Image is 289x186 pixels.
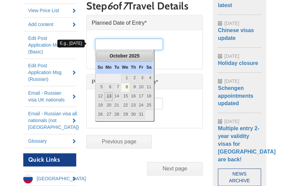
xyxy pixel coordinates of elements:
a: 28 [113,111,120,119]
a: 1 [121,74,129,83]
span: Thursday [131,65,136,70]
a: 3 [138,74,145,83]
a: News Archive [218,168,261,186]
a: 16 [130,92,137,101]
a: 8 [121,83,129,92]
a: 29 [121,111,129,119]
a: Schengen appointments updated [218,85,253,107]
a: 19 [96,101,104,110]
span: This field is required. [156,79,158,85]
a: 9 [130,83,137,92]
a: [GEOGRAPHIC_DATA] [23,172,77,185]
span: Sunday [97,65,103,70]
a: 25 [145,101,152,110]
a: Chinese visas update [218,27,254,41]
a: Next [143,52,152,60]
a: 21 [113,101,120,110]
a: 26 [96,111,104,119]
a: Holiday closure [218,60,258,66]
span: Monday [106,65,112,70]
a: 14 [113,92,120,101]
a: 11 [145,83,152,92]
a: Glossary [23,134,77,148]
a: 22 [121,101,129,110]
a: Edit Post Application Msg (Basic) [23,31,77,59]
input: Next page [147,162,203,176]
a: 30 [130,111,137,119]
a: 31 [138,111,145,119]
a: 17 [138,92,145,101]
a: Prev [97,52,106,60]
span: Planned Date of Entry [92,20,147,26]
a: 4 [145,74,152,83]
a: 10 [138,83,145,92]
span: Wednesday [122,65,128,70]
a: Add content [23,18,77,31]
a: 27 [105,111,113,119]
a: Email - Russian visa all nationals (not [GEOGRAPHIC_DATA]) [23,107,77,134]
a: 15 [121,92,129,101]
a: 13 [105,92,113,101]
span: Tuesday [114,65,119,70]
span: Next [145,53,150,59]
a: 23 [130,101,137,110]
div: E.g., [DATE] [57,40,85,47]
span: October [110,53,128,59]
span: [DATE] [224,53,239,59]
span: Prev [99,53,104,59]
span: Friday [139,65,143,70]
span: [DATE] [224,78,239,84]
a: 12 [96,92,104,101]
a: 7 [113,83,120,92]
a: 6 [105,83,113,92]
span: [DATE] [224,21,239,26]
a: Multiple entry 2-year validity visas for [GEOGRAPHIC_DATA] are back! [218,125,276,162]
span: This field is required. [145,20,147,26]
span: [DATE] [224,119,239,124]
a: 5 [96,83,104,92]
a: 18 [145,92,152,101]
a: View Price List [23,4,77,17]
a: 24 [138,101,145,110]
span: Planned Date of Departure [92,79,158,85]
span: 2025 [129,53,139,59]
span: Saturday [146,65,151,70]
a: Edit Post Application Msg (Russian) [23,59,77,86]
input: Previous page [86,135,152,148]
a: 20 [105,101,113,110]
a: 2 [130,74,137,83]
a: Email - Russian visa UK nationals [23,86,77,107]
